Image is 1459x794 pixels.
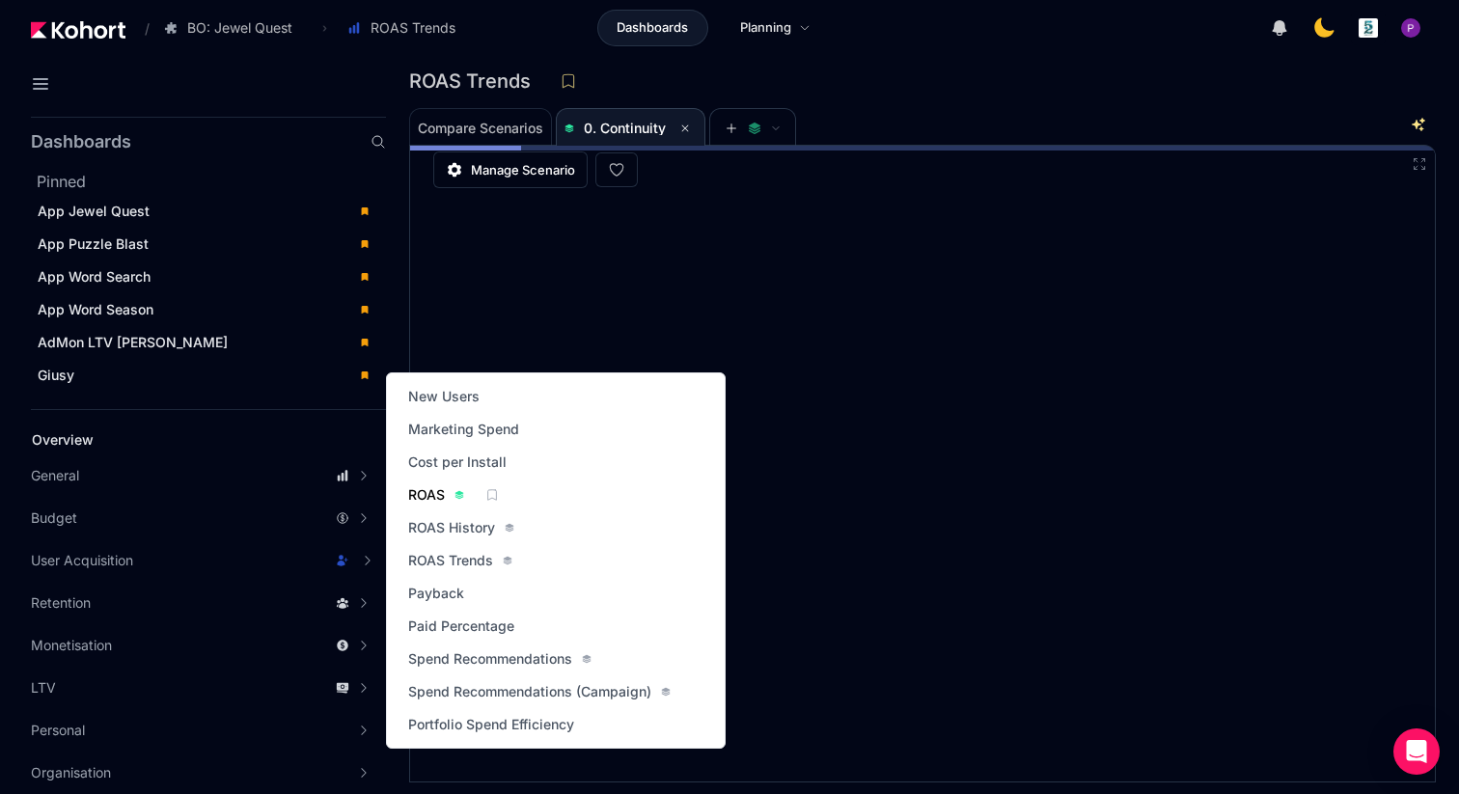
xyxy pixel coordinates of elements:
[408,452,507,472] span: Cost per Install
[408,616,514,636] span: Paid Percentage
[37,170,386,193] h2: Pinned
[402,547,518,574] a: ROAS Trends
[408,387,480,406] span: New Users
[32,431,94,448] span: Overview
[25,425,353,454] a: Overview
[720,10,831,46] a: Planning
[31,593,91,613] span: Retention
[740,18,791,38] span: Planning
[31,551,133,570] span: User Acquisition
[31,636,112,655] span: Monetisation
[402,416,525,443] a: Marketing Spend
[129,18,150,39] span: /
[318,20,331,36] span: ›
[31,466,79,485] span: General
[402,449,512,476] a: Cost per Install
[408,584,464,603] span: Payback
[1412,156,1427,172] button: Fullscreen
[31,328,380,357] a: AdMon LTV [PERSON_NAME]
[371,18,455,38] span: ROAS Trends
[408,715,574,734] span: Portfolio Spend Efficiency
[402,678,676,705] a: Spend Recommendations (Campaign)
[408,420,519,439] span: Marketing Spend
[31,361,380,390] a: Giusy
[38,301,153,317] span: App Word Season
[402,645,597,672] a: Spend Recommendations
[408,485,445,505] span: ROAS
[597,10,708,46] a: Dashboards
[1393,728,1440,775] div: Open Intercom Messenger
[418,122,543,135] span: Compare Scenarios
[31,230,380,259] a: App Puzzle Blast
[31,721,85,740] span: Personal
[402,481,470,508] a: ROAS
[38,203,150,219] span: App Jewel Quest
[31,262,380,291] a: App Word Search
[617,18,688,38] span: Dashboards
[31,295,380,324] a: App Word Season
[408,682,651,701] span: Spend Recommendations (Campaign)
[408,551,493,570] span: ROAS Trends
[38,268,151,285] span: App Word Search
[38,367,74,383] span: Giusy
[153,12,313,44] button: BO: Jewel Quest
[31,197,380,226] a: App Jewel Quest
[408,649,572,669] span: Spend Recommendations
[471,160,575,179] span: Manage Scenario
[38,235,149,252] span: App Puzzle Blast
[584,120,666,136] span: 0. Continuity
[1359,18,1378,38] img: logo_logo_images_1_20240607072359498299_20240828135028712857.jpeg
[409,71,542,91] h3: ROAS Trends
[337,12,476,44] button: ROAS Trends
[31,133,131,151] h2: Dashboards
[402,580,470,607] a: Payback
[402,514,520,541] a: ROAS History
[31,508,77,528] span: Budget
[402,711,580,738] a: Portfolio Spend Efficiency
[402,383,485,410] a: New Users
[31,678,56,698] span: LTV
[187,18,292,38] span: BO: Jewel Quest
[31,763,111,782] span: Organisation
[402,613,520,640] a: Paid Percentage
[433,151,588,188] a: Manage Scenario
[38,334,228,350] span: AdMon LTV [PERSON_NAME]
[408,518,495,537] span: ROAS History
[31,21,125,39] img: Kohort logo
